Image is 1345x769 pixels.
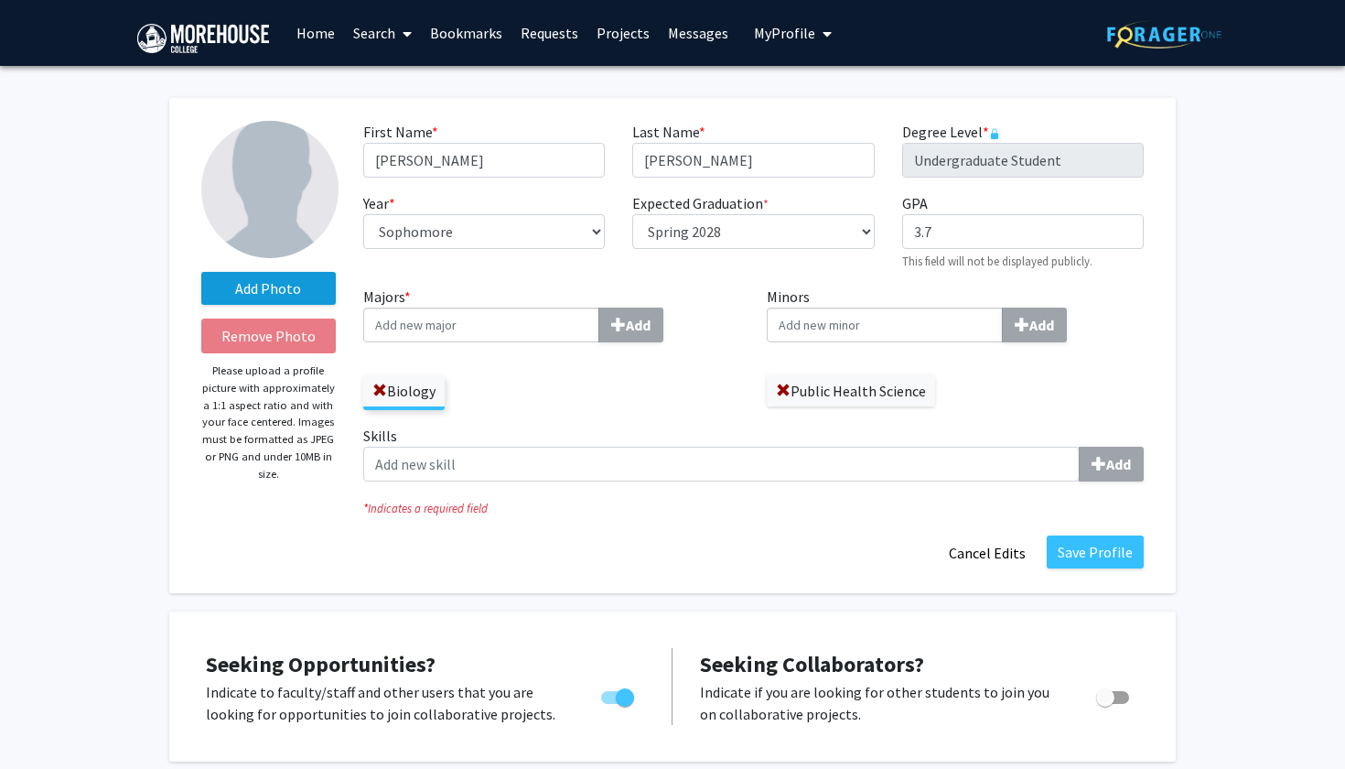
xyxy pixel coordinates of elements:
a: Bookmarks [421,1,511,65]
label: Year [363,192,395,214]
input: SkillsAdd [363,447,1080,482]
a: Requests [511,1,587,65]
img: ForagerOne Logo [1107,20,1221,49]
input: MinorsAdd [767,308,1003,342]
a: Projects [587,1,659,65]
button: Remove Photo [201,319,336,353]
button: Save Profile [1047,536,1144,569]
span: Seeking Collaborators? [700,650,924,678]
label: Biology [363,375,445,406]
i: Indicates a required field [363,500,1144,517]
button: Minors [1002,308,1067,342]
iframe: Chat [14,687,78,755]
input: Majors*Add [363,308,599,342]
label: GPA [902,192,928,214]
label: Minors [767,286,1144,342]
a: Search [344,1,421,65]
div: Toggle [594,681,644,709]
span: My Profile [754,24,815,42]
label: Expected Graduation [632,192,769,214]
label: First Name [363,121,438,143]
svg: This information is provided and automatically updated by Morehouse College and is not editable o... [989,128,1000,139]
label: Skills [363,425,1144,482]
p: Please upload a profile picture with approximately a 1:1 aspect ratio and with your face centered... [201,363,336,482]
p: Indicate to faculty/staff and other users that you are looking for opportunities to join collabor... [206,681,566,725]
p: Indicate if you are looking for other students to join you on collaborative projects. [700,681,1061,725]
img: Profile Picture [201,121,339,258]
button: Cancel Edits [937,536,1038,570]
a: Home [287,1,344,65]
label: Majors [363,286,740,342]
button: Skills [1079,447,1144,482]
b: Add [1106,455,1131,473]
img: Morehouse College Logo [137,24,269,53]
label: Public Health Science [767,375,935,406]
label: AddProfile Picture [201,272,336,305]
b: Add [626,316,651,334]
a: Messages [659,1,737,65]
span: Seeking Opportunities? [206,650,436,678]
small: This field will not be displayed publicly. [902,254,1092,268]
label: Degree Level [902,121,1000,143]
label: Last Name [632,121,705,143]
button: Majors* [598,308,663,342]
b: Add [1029,316,1054,334]
div: Toggle [1089,681,1139,709]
